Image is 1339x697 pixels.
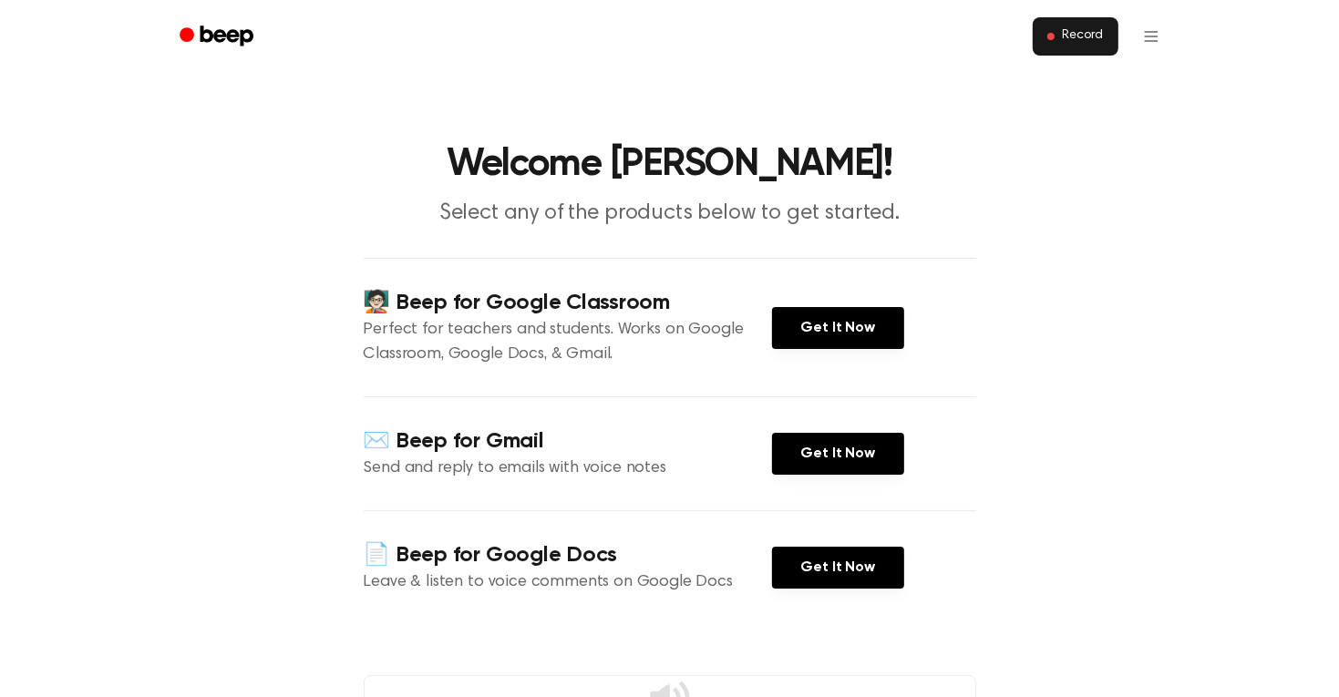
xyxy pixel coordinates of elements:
[1062,28,1103,45] span: Record
[772,547,904,589] a: Get It Now
[167,19,270,55] a: Beep
[364,570,772,595] p: Leave & listen to voice comments on Google Docs
[1033,17,1118,56] button: Record
[364,288,772,318] h4: 🧑🏻‍🏫 Beep for Google Classroom
[364,456,772,481] p: Send and reply to emails with voice notes
[364,540,772,570] h4: 📄 Beep for Google Docs
[203,146,1137,184] h1: Welcome [PERSON_NAME]!
[364,318,772,367] p: Perfect for teachers and students. Works on Google Classroom, Google Docs, & Gmail.
[1129,15,1173,58] button: Open menu
[364,426,772,456] h4: ✉️ Beep for Gmail
[320,199,1020,229] p: Select any of the products below to get started.
[772,433,904,475] a: Get It Now
[772,307,904,349] a: Get It Now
